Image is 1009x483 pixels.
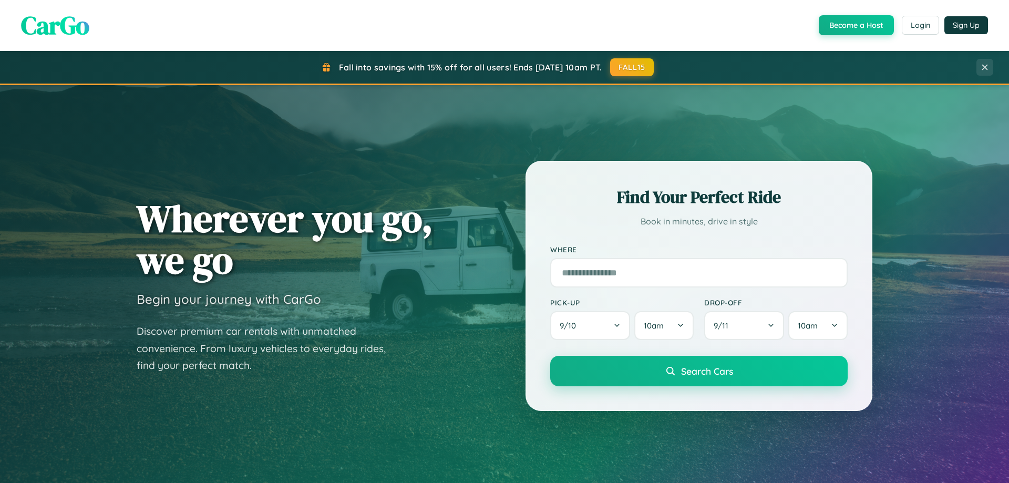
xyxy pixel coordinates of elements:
[788,311,848,340] button: 10am
[137,291,321,307] h3: Begin your journey with CarGo
[798,321,818,331] span: 10am
[339,62,602,73] span: Fall into savings with 15% off for all users! Ends [DATE] 10am PT.
[714,321,734,331] span: 9 / 11
[560,321,581,331] span: 9 / 10
[704,298,848,307] label: Drop-off
[550,356,848,386] button: Search Cars
[550,245,848,254] label: Where
[550,311,630,340] button: 9/10
[550,214,848,229] p: Book in minutes, drive in style
[944,16,988,34] button: Sign Up
[644,321,664,331] span: 10am
[610,58,654,76] button: FALL15
[681,365,733,377] span: Search Cars
[634,311,694,340] button: 10am
[819,15,894,35] button: Become a Host
[902,16,939,35] button: Login
[550,298,694,307] label: Pick-up
[704,311,784,340] button: 9/11
[21,8,89,43] span: CarGo
[550,186,848,209] h2: Find Your Perfect Ride
[137,323,399,374] p: Discover premium car rentals with unmatched convenience. From luxury vehicles to everyday rides, ...
[137,198,433,281] h1: Wherever you go, we go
